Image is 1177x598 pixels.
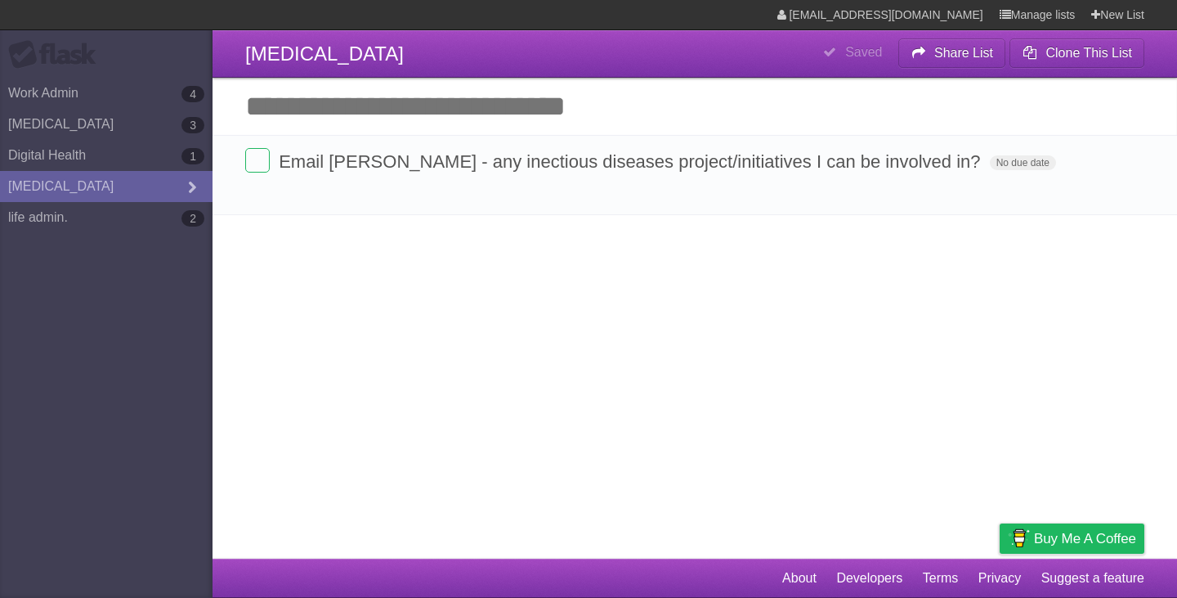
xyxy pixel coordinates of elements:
[845,45,882,59] b: Saved
[1008,524,1030,552] img: Buy me a coffee
[245,43,404,65] span: [MEDICAL_DATA]
[181,117,204,133] b: 3
[836,563,902,594] a: Developers
[898,38,1006,68] button: Share List
[1045,46,1132,60] b: Clone This List
[1009,38,1144,68] button: Clone This List
[181,148,204,164] b: 1
[181,86,204,102] b: 4
[279,151,984,172] span: Email [PERSON_NAME] - any inectious diseases project/initiatives I can be involved in?
[8,40,106,70] div: Flask
[934,46,993,60] b: Share List
[990,155,1056,170] span: No due date
[181,210,204,227] b: 2
[978,563,1021,594] a: Privacy
[1034,524,1136,553] span: Buy me a coffee
[1000,524,1144,554] a: Buy me a coffee
[1041,563,1144,594] a: Suggest a feature
[782,563,817,594] a: About
[245,148,270,173] label: Done
[923,563,959,594] a: Terms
